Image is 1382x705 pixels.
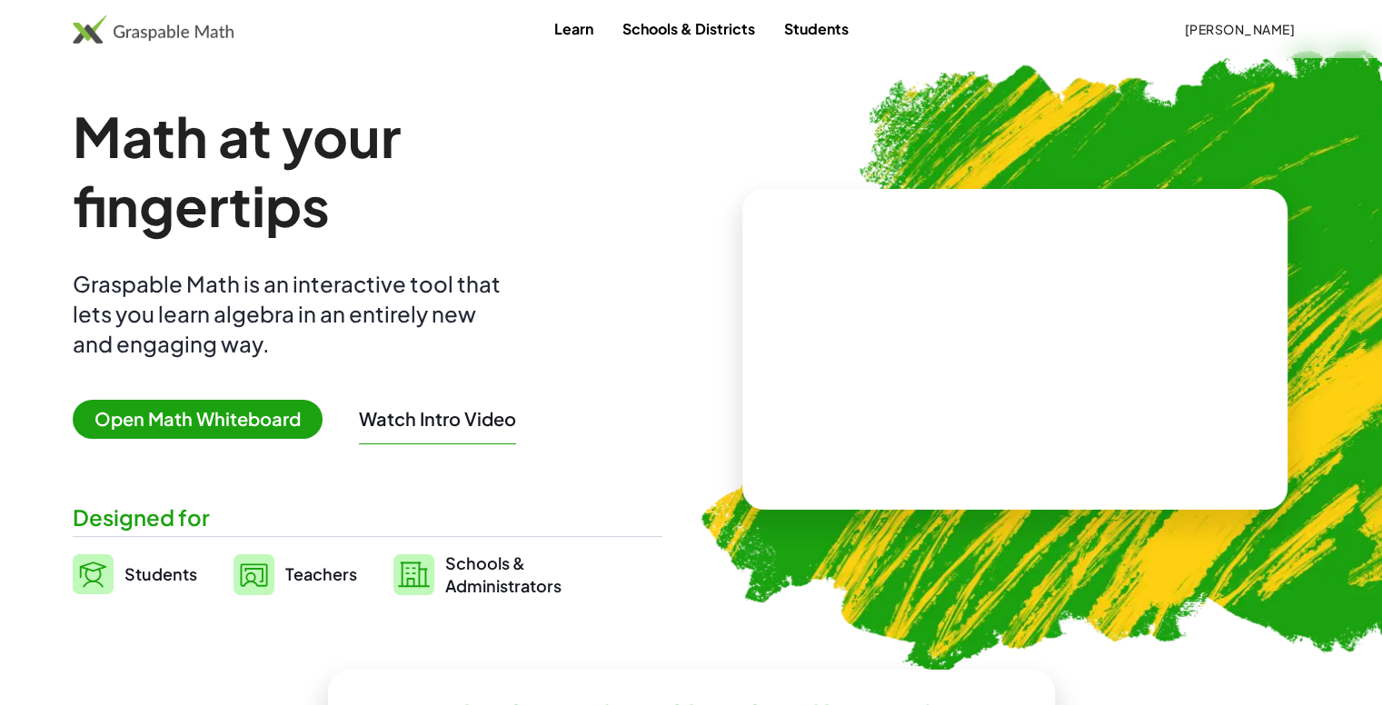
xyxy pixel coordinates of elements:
img: svg%3e [73,554,114,594]
span: Schools & Administrators [445,551,562,597]
img: svg%3e [234,554,274,595]
h1: Math at your fingertips [73,102,651,240]
img: svg%3e [393,554,434,595]
button: [PERSON_NAME] [1169,13,1309,45]
span: [PERSON_NAME] [1184,21,1295,37]
a: Students [770,12,863,45]
a: Open Math Whiteboard [73,411,337,430]
button: Watch Intro Video [359,407,516,431]
span: Open Math Whiteboard [73,400,323,439]
video: What is this? This is dynamic math notation. Dynamic math notation plays a central role in how Gr... [879,282,1151,418]
a: Learn [540,12,608,45]
span: Students [124,563,197,584]
a: Schools &Administrators [393,551,562,597]
a: Schools & Districts [608,12,770,45]
a: Students [73,551,197,597]
div: Designed for [73,502,662,532]
div: Graspable Math is an interactive tool that lets you learn algebra in an entirely new and engaging... [73,269,509,359]
span: Teachers [285,563,357,584]
a: Teachers [234,551,357,597]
